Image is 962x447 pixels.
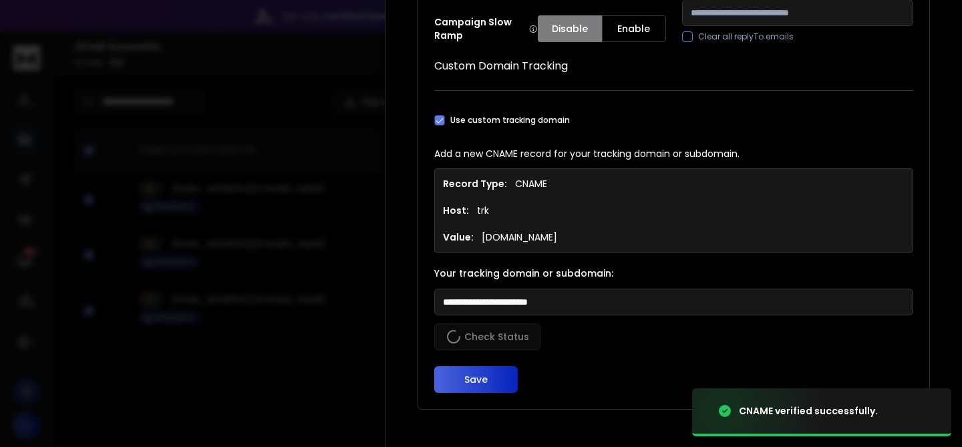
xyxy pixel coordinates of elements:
div: CNAME verified successfully. [739,404,878,418]
p: CNAME [515,177,547,190]
h1: Custom Domain Tracking [434,58,913,74]
p: trk [477,204,489,217]
label: Your tracking domain or subdomain: [434,269,913,278]
p: [DOMAIN_NAME] [482,231,557,244]
h1: Host: [443,204,469,217]
button: Save [434,366,518,393]
h1: Value: [443,231,474,244]
button: Disable [538,15,602,42]
p: Campaign Slow Ramp [434,15,538,42]
h1: Record Type: [443,177,507,190]
button: Enable [602,15,666,42]
label: Clear all replyTo emails [698,31,794,42]
p: Add a new CNAME record for your tracking domain or subdomain. [434,147,913,160]
label: Use custom tracking domain [450,115,570,126]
